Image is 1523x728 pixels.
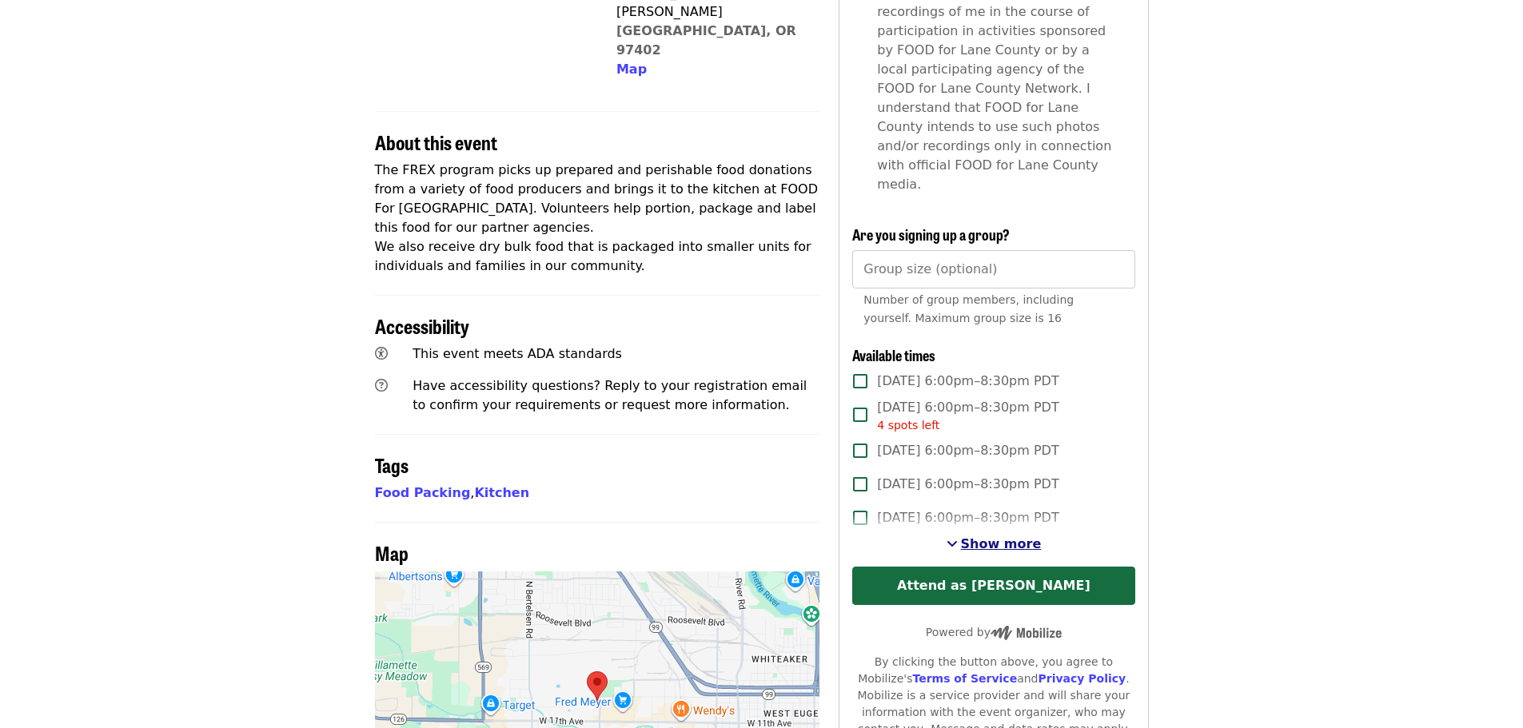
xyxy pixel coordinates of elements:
[616,60,647,79] button: Map
[852,344,935,365] span: Available times
[375,128,497,156] span: About this event
[852,567,1134,605] button: Attend as [PERSON_NAME]
[877,508,1059,527] span: [DATE] 6:00pm–8:30pm PDT
[926,626,1062,638] span: Powered by
[852,250,1134,288] input: [object Object]
[863,293,1074,324] span: Number of group members, including yourself. Maximum group size is 16
[375,451,409,479] span: Tags
[474,485,529,500] a: Kitchen
[947,535,1042,554] button: See more timeslots
[877,398,1059,434] span: [DATE] 6:00pm–8:30pm PDT
[877,475,1059,494] span: [DATE] 6:00pm–8:30pm PDT
[375,539,409,567] span: Map
[375,312,469,340] span: Accessibility
[877,419,939,432] span: 4 spots left
[616,23,796,58] a: [GEOGRAPHIC_DATA], OR 97402
[616,62,647,77] span: Map
[852,224,1010,245] span: Are you signing up a group?
[991,626,1062,640] img: Powered by Mobilize
[375,161,820,276] p: The FREX program picks up prepared and perishable food donations from a variety of food producers...
[375,346,388,361] i: universal-access icon
[413,378,807,412] span: Have accessibility questions? Reply to your registration email to confirm your requirements or re...
[912,672,1017,685] a: Terms of Service
[375,485,471,500] a: Food Packing
[877,372,1059,391] span: [DATE] 6:00pm–8:30pm PDT
[1038,672,1126,685] a: Privacy Policy
[961,536,1042,551] span: Show more
[375,378,388,393] i: question-circle icon
[375,485,475,500] span: ,
[877,441,1059,460] span: [DATE] 6:00pm–8:30pm PDT
[413,346,622,361] span: This event meets ADA standards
